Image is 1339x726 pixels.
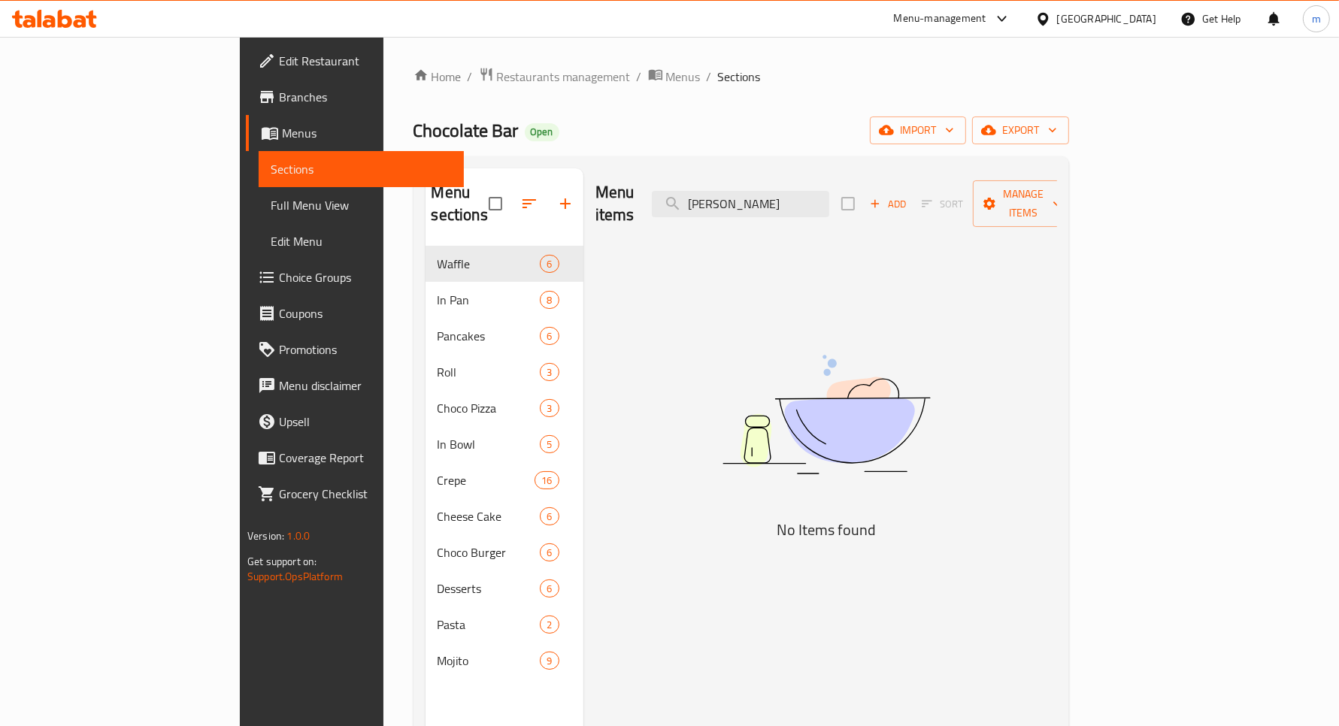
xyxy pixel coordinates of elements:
div: items [540,291,559,309]
div: Roll3 [426,354,583,390]
div: In Bowl5 [426,426,583,462]
span: 6 [541,329,558,343]
span: Sort sections [511,186,547,222]
span: Pasta [438,616,541,634]
button: Manage items [973,180,1074,227]
span: 9 [541,654,558,668]
div: items [540,543,559,561]
button: import [870,116,966,144]
a: Sections [259,151,463,187]
span: Add [868,195,908,213]
span: Add item [864,192,912,216]
input: search [652,191,829,217]
span: 6 [541,582,558,596]
span: Edit Restaurant [279,52,451,70]
nav: breadcrumb [414,67,1069,86]
nav: Menu sections [426,240,583,685]
span: Waffle [438,255,541,273]
span: import [882,121,954,140]
span: Choice Groups [279,268,451,286]
span: 3 [541,401,558,416]
span: Crepe [438,471,535,489]
a: Edit Restaurant [246,43,463,79]
span: Coverage Report [279,449,451,467]
span: 3 [541,365,558,380]
button: export [972,116,1069,144]
li: / [707,68,712,86]
div: In Pan8 [426,282,583,318]
span: Full Menu View [271,196,451,214]
span: Desserts [438,579,541,597]
span: Menus [666,68,701,86]
span: Mojito [438,652,541,670]
div: items [540,327,559,345]
div: items [540,579,559,597]
span: 16 [535,473,558,488]
span: 1.0.0 [286,526,310,546]
span: In Bowl [438,435,541,453]
a: Branches [246,79,463,115]
div: Choco Pizza3 [426,390,583,426]
a: Support.OpsPlatform [247,567,343,586]
span: 6 [541,546,558,560]
span: Grocery Checklist [279,485,451,503]
li: / [637,68,642,86]
span: Menus [282,124,451,142]
span: Chocolate Bar [414,113,519,147]
span: Coupons [279,304,451,322]
div: items [540,255,559,273]
span: Restaurants management [497,68,631,86]
span: Manage items [985,185,1062,222]
a: Grocery Checklist [246,476,463,512]
a: Promotions [246,331,463,368]
a: Choice Groups [246,259,463,295]
div: items [540,363,559,381]
span: Menu disclaimer [279,377,451,395]
div: Cheese Cake [438,507,541,525]
h2: Menu items [595,181,635,226]
span: Sections [271,160,451,178]
a: Menu disclaimer [246,368,463,404]
button: Add section [547,186,583,222]
div: In Pan [438,291,541,309]
div: items [540,435,559,453]
span: Version: [247,526,284,546]
div: Roll [438,363,541,381]
div: Open [525,123,559,141]
div: items [540,399,559,417]
div: items [535,471,559,489]
span: export [984,121,1057,140]
span: Upsell [279,413,451,431]
div: Menu-management [894,10,986,28]
span: 5 [541,437,558,452]
span: Choco Burger [438,543,541,561]
span: Open [525,126,559,138]
div: Pasta2 [426,607,583,643]
a: Menus [648,67,701,86]
a: Coverage Report [246,440,463,476]
img: dish.svg [638,315,1014,514]
div: Pancakes6 [426,318,583,354]
span: Pancakes [438,327,541,345]
span: 8 [541,293,558,307]
a: Full Menu View [259,187,463,223]
span: 6 [541,510,558,524]
span: Sections [718,68,761,86]
h5: No Items found [638,518,1014,542]
span: 2 [541,618,558,632]
span: Get support on: [247,552,317,571]
span: Choco Pizza [438,399,541,417]
a: Coupons [246,295,463,331]
div: Crepe16 [426,462,583,498]
div: Cheese Cake6 [426,498,583,534]
div: items [540,652,559,670]
button: Add [864,192,912,216]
